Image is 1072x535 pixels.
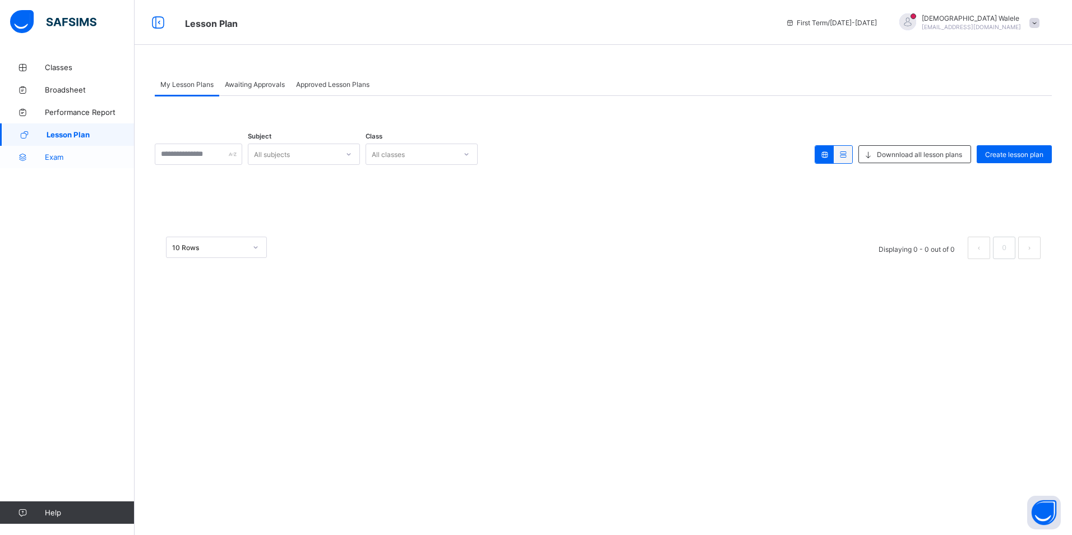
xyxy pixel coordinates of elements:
[968,237,990,259] li: 上一页
[785,19,877,27] span: session/term information
[160,80,214,89] span: My Lesson Plans
[45,85,135,94] span: Broadsheet
[225,80,285,89] span: Awaiting Approvals
[185,18,238,29] span: Lesson Plan
[922,24,1021,30] span: [EMAIL_ADDRESS][DOMAIN_NAME]
[999,241,1009,255] a: 0
[1018,237,1041,259] button: next page
[1018,237,1041,259] li: 下一页
[172,243,246,252] div: 10 Rows
[248,132,271,140] span: Subject
[993,237,1015,259] li: 0
[366,132,382,140] span: Class
[985,150,1043,159] span: Create lesson plan
[45,508,134,517] span: Help
[870,237,963,259] li: Displaying 0 - 0 out of 0
[922,14,1021,22] span: [DEMOGRAPHIC_DATA] Walele
[45,153,135,162] span: Exam
[296,80,369,89] span: Approved Lesson Plans
[45,108,135,117] span: Performance Report
[254,144,290,165] div: All subjects
[888,13,1045,32] div: MuhammadWalele
[45,63,135,72] span: Classes
[1027,496,1061,529] button: Open asap
[10,10,96,34] img: safsims
[47,130,135,139] span: Lesson Plan
[877,150,962,159] span: Downnload all lesson plans
[968,237,990,259] button: prev page
[372,144,405,165] div: All classes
